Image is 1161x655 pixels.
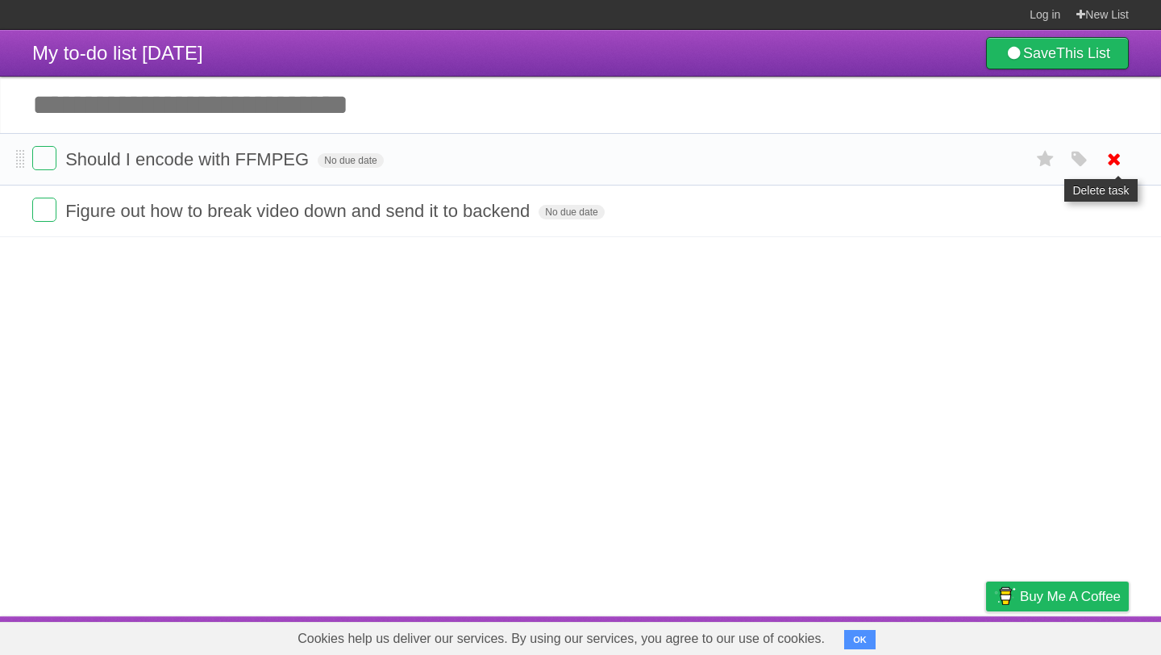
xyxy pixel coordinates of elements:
[65,149,313,169] span: Should I encode with FFMPEG
[1056,45,1110,61] b: This List
[318,153,383,168] span: No due date
[825,620,890,651] a: Developers
[844,630,876,649] button: OK
[539,205,604,219] span: No due date
[965,620,1007,651] a: Privacy
[986,582,1129,611] a: Buy me a coffee
[910,620,946,651] a: Terms
[1030,146,1061,173] label: Star task
[32,42,203,64] span: My to-do list [DATE]
[986,37,1129,69] a: SaveThis List
[65,201,534,221] span: Figure out how to break video down and send it to backend
[32,146,56,170] label: Done
[1020,582,1121,611] span: Buy me a coffee
[32,198,56,222] label: Done
[772,620,805,651] a: About
[281,623,841,655] span: Cookies help us deliver our services. By using our services, you agree to our use of cookies.
[1027,620,1129,651] a: Suggest a feature
[994,582,1016,610] img: Buy me a coffee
